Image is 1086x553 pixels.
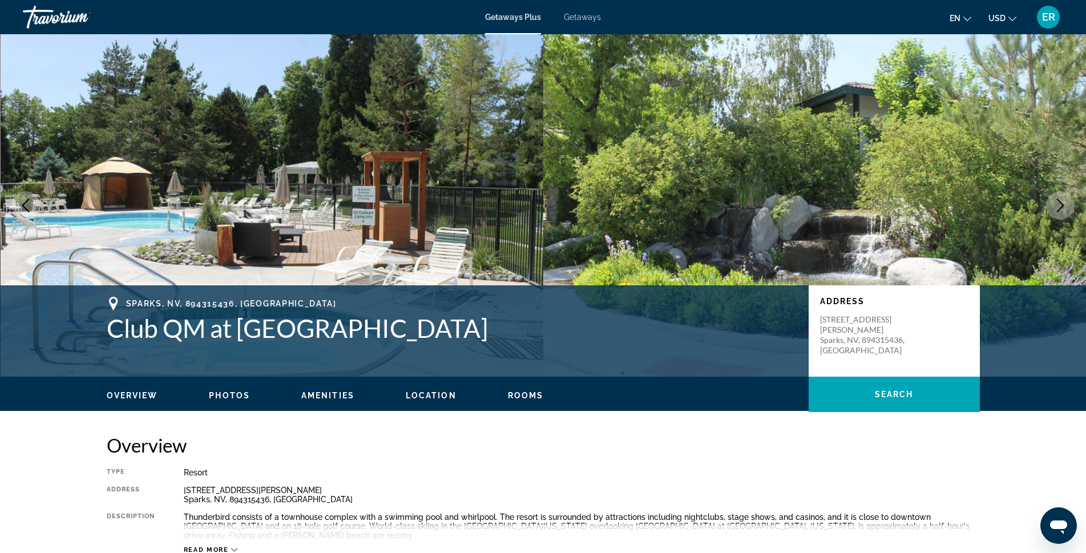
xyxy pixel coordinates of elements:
[1046,191,1075,220] button: Next image
[126,299,337,308] span: Sparks, NV, 894315436, [GEOGRAPHIC_DATA]
[301,391,354,400] span: Amenities
[209,391,250,400] span: Photos
[1042,11,1055,23] span: ER
[107,468,155,477] div: Type
[875,390,914,399] span: Search
[988,10,1016,26] button: Change currency
[11,191,40,220] button: Previous image
[564,13,601,22] a: Getaways
[508,390,544,401] button: Rooms
[184,512,980,540] div: Thunderbird consists of a townhouse complex with a swimming pool and whirlpool. The resort is sur...
[988,14,1006,23] span: USD
[209,390,250,401] button: Photos
[107,434,980,457] h2: Overview
[406,390,457,401] button: Location
[23,2,137,32] a: Travorium
[107,390,158,401] button: Overview
[485,13,541,22] a: Getaways Plus
[1033,5,1063,29] button: User Menu
[406,391,457,400] span: Location
[1040,507,1077,544] iframe: Button to launch messaging window
[820,314,911,356] p: [STREET_ADDRESS][PERSON_NAME] Sparks, NV, 894315436, [GEOGRAPHIC_DATA]
[107,486,155,504] div: Address
[107,391,158,400] span: Overview
[820,297,968,306] p: Address
[107,313,797,343] h1: Club QM at [GEOGRAPHIC_DATA]
[950,10,971,26] button: Change language
[508,391,544,400] span: Rooms
[950,14,960,23] span: en
[301,390,354,401] button: Amenities
[184,468,980,477] div: Resort
[809,377,980,412] button: Search
[107,512,155,540] div: Description
[184,486,980,504] div: [STREET_ADDRESS][PERSON_NAME] Sparks, NV, 894315436, [GEOGRAPHIC_DATA]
